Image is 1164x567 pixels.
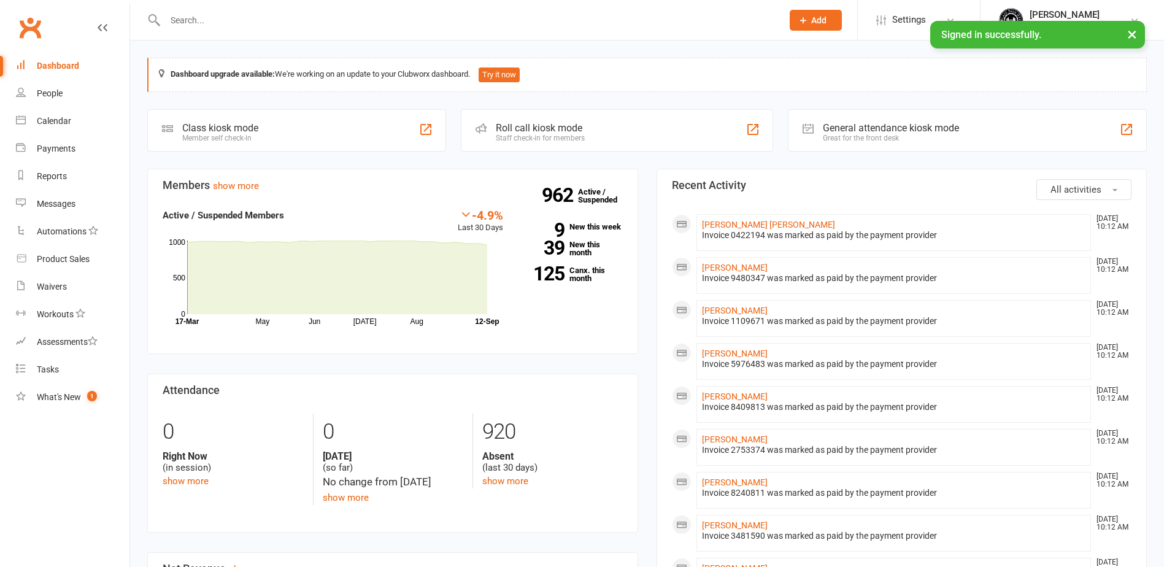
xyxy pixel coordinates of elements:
[702,391,768,401] a: [PERSON_NAME]
[790,10,842,31] button: Add
[672,179,1132,191] h3: Recent Activity
[702,402,1086,412] div: Invoice 8409813 was marked as paid by the payment provider
[1090,258,1131,274] time: [DATE] 10:12 AM
[16,190,129,218] a: Messages
[482,476,528,487] a: show more
[892,6,926,34] span: Settings
[702,477,768,487] a: [PERSON_NAME]
[522,239,565,257] strong: 39
[522,264,565,283] strong: 125
[87,391,97,401] span: 1
[482,450,623,462] strong: Absent
[37,88,63,98] div: People
[37,392,81,402] div: What's New
[702,531,1086,541] div: Invoice 3481590 was marked as paid by the payment provider
[16,80,129,107] a: People
[323,450,463,462] strong: [DATE]
[578,179,632,213] a: 962Active / Suspended
[163,450,304,474] div: (in session)
[702,316,1086,326] div: Invoice 1109671 was marked as paid by the payment provider
[323,414,463,450] div: 0
[163,210,284,221] strong: Active / Suspended Members
[811,15,827,25] span: Add
[16,245,129,273] a: Product Sales
[16,135,129,163] a: Payments
[15,12,45,43] a: Clubworx
[16,218,129,245] a: Automations
[163,179,623,191] h3: Members
[16,273,129,301] a: Waivers
[37,337,98,347] div: Assessments
[482,450,623,474] div: (last 30 days)
[37,116,71,126] div: Calendar
[213,180,259,191] a: show more
[522,266,623,282] a: 125Canx. this month
[522,223,623,231] a: 9New this week
[37,61,79,71] div: Dashboard
[161,12,774,29] input: Search...
[702,434,768,444] a: [PERSON_NAME]
[16,163,129,190] a: Reports
[702,306,768,315] a: [PERSON_NAME]
[702,359,1086,369] div: Invoice 5976483 was marked as paid by the payment provider
[702,520,768,530] a: [PERSON_NAME]
[1090,215,1131,231] time: [DATE] 10:12 AM
[1030,20,1100,31] div: Black Iron Gym
[171,69,275,79] strong: Dashboard upgrade available:
[496,122,585,134] div: Roll call kiosk mode
[37,309,74,319] div: Workouts
[702,220,835,229] a: [PERSON_NAME] [PERSON_NAME]
[823,134,959,142] div: Great for the front desk
[1090,515,1131,531] time: [DATE] 10:12 AM
[1090,344,1131,360] time: [DATE] 10:12 AM
[1050,184,1101,195] span: All activities
[323,450,463,474] div: (so far)
[16,384,129,411] a: What's New1
[1090,387,1131,403] time: [DATE] 10:12 AM
[522,241,623,256] a: 39New this month
[702,263,768,272] a: [PERSON_NAME]
[16,52,129,80] a: Dashboard
[479,67,520,82] button: Try it now
[323,474,463,490] div: No change from [DATE]
[458,208,503,222] div: -4.9%
[323,492,369,503] a: show more
[1090,301,1131,317] time: [DATE] 10:12 AM
[37,364,59,374] div: Tasks
[702,445,1086,455] div: Invoice 2753374 was marked as paid by the payment provider
[16,301,129,328] a: Workouts
[147,58,1147,92] div: We're working on an update to your Clubworx dashboard.
[496,134,585,142] div: Staff check-in for members
[1090,430,1131,445] time: [DATE] 10:12 AM
[37,254,90,264] div: Product Sales
[522,221,565,239] strong: 9
[37,171,67,181] div: Reports
[1090,472,1131,488] time: [DATE] 10:12 AM
[941,29,1041,40] span: Signed in successfully.
[702,349,768,358] a: [PERSON_NAME]
[37,226,87,236] div: Automations
[482,414,623,450] div: 920
[16,107,129,135] a: Calendar
[163,384,623,396] h3: Attendance
[37,144,75,153] div: Payments
[1036,179,1131,200] button: All activities
[163,414,304,450] div: 0
[16,328,129,356] a: Assessments
[542,186,578,204] strong: 962
[182,134,258,142] div: Member self check-in
[37,199,75,209] div: Messages
[163,476,209,487] a: show more
[37,282,67,291] div: Waivers
[1121,21,1143,47] button: ×
[163,450,304,462] strong: Right Now
[1030,9,1100,20] div: [PERSON_NAME]
[702,488,1086,498] div: Invoice 8240811 was marked as paid by the payment provider
[823,122,959,134] div: General attendance kiosk mode
[999,8,1023,33] img: thumb_image1623296242.png
[702,230,1086,241] div: Invoice 0422194 was marked as paid by the payment provider
[182,122,258,134] div: Class kiosk mode
[458,208,503,234] div: Last 30 Days
[16,356,129,384] a: Tasks
[702,273,1086,283] div: Invoice 9480347 was marked as paid by the payment provider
